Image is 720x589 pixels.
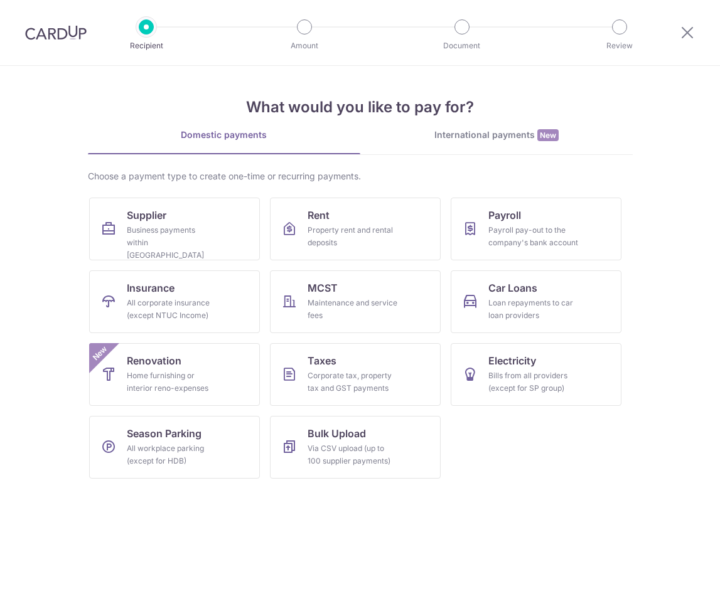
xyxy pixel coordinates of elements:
[270,416,441,479] a: Bulk UploadVia CSV upload (up to 100 supplier payments)
[127,426,201,441] span: Season Parking
[88,170,633,183] div: Choose a payment type to create one-time or recurring payments.
[488,297,579,322] div: Loan repayments to car loan providers
[573,40,666,52] p: Review
[416,40,508,52] p: Document
[308,369,398,395] div: Corporate tax, property tax and GST payments
[308,224,398,249] div: Property rent and rental deposits
[270,198,441,260] a: RentProperty rent and rental deposits
[127,224,217,262] div: Business payments within [GEOGRAPHIC_DATA]
[25,25,87,40] img: CardUp
[308,426,366,441] span: Bulk Upload
[127,442,217,467] div: All workplace parking (except for HDB)
[89,343,110,364] span: New
[488,353,536,368] span: Electricity
[308,297,398,322] div: Maintenance and service fees
[308,442,398,467] div: Via CSV upload (up to 100 supplier payments)
[488,208,521,223] span: Payroll
[488,369,579,395] div: Bills from all providers (except for SP group)
[89,270,260,333] a: InsuranceAll corporate insurance (except NTUC Income)
[308,208,330,223] span: Rent
[88,96,633,119] h4: What would you like to pay for?
[127,208,166,223] span: Supplier
[488,224,579,249] div: Payroll pay-out to the company's bank account
[127,280,175,295] span: Insurance
[127,353,181,368] span: Renovation
[360,129,633,142] div: International payments
[258,40,351,52] p: Amount
[308,353,336,368] span: Taxes
[88,129,360,141] div: Domestic payments
[451,343,621,406] a: ElectricityBills from all providers (except for SP group)
[451,270,621,333] a: Car LoansLoan repayments to car loan providers
[127,297,217,322] div: All corporate insurance (except NTUC Income)
[270,343,441,406] a: TaxesCorporate tax, property tax and GST payments
[89,343,260,406] a: RenovationHome furnishing or interior reno-expensesNew
[89,416,260,479] a: Season ParkingAll workplace parking (except for HDB)
[100,40,193,52] p: Recipient
[127,369,217,395] div: Home furnishing or interior reno-expenses
[89,198,260,260] a: SupplierBusiness payments within [GEOGRAPHIC_DATA]
[488,280,537,295] span: Car Loans
[270,270,441,333] a: MCSTMaintenance and service fees
[308,280,338,295] span: MCST
[537,129,559,141] span: New
[451,198,621,260] a: PayrollPayroll pay-out to the company's bank account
